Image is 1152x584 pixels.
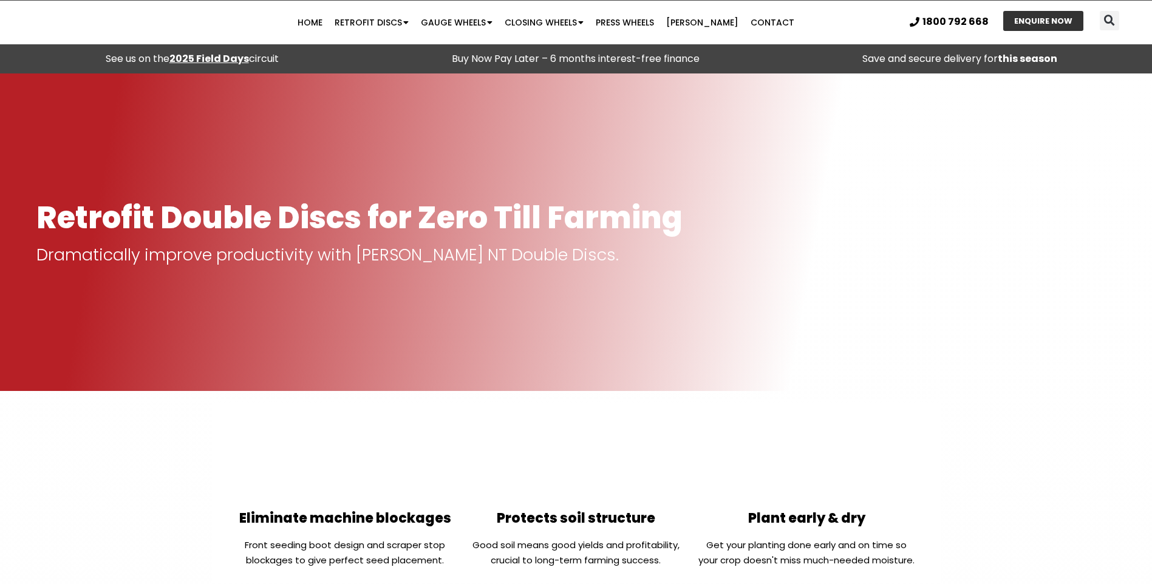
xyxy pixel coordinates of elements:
[660,10,745,35] a: [PERSON_NAME]
[6,50,378,67] div: See us on the circuit
[499,10,590,35] a: Closing Wheels
[763,418,850,506] img: Plant Early & Dry
[329,10,415,35] a: Retrofit Discs
[998,52,1057,66] strong: this season
[910,17,989,27] a: 1800 792 668
[302,418,389,506] img: Eliminate Machine Blockages
[590,10,660,35] a: Press Wheels
[466,512,685,525] h2: Protects soil structure
[36,246,1116,263] p: Dramatically improve productivity with [PERSON_NAME] NT Double Discs.
[291,10,329,35] a: Home
[390,50,762,67] p: Buy Now Pay Later – 6 months interest-free finance
[169,52,249,66] a: 2025 Field Days
[36,201,1116,234] h1: Retrofit Double Discs for Zero Till Farming
[1014,17,1072,25] span: ENQUIRE NOW
[774,50,1146,67] p: Save and secure delivery for
[697,537,916,568] p: Get your planting done early and on time so your crop doesn't miss much-needed moisture.
[223,10,868,35] nav: Menu
[466,537,685,568] p: Good soil means good yields and profitability, crucial to long-term farming success.
[697,512,916,525] h2: Plant early & dry
[922,17,989,27] span: 1800 792 668
[1100,11,1119,30] div: Search
[36,4,158,41] img: Ryan NT logo
[415,10,499,35] a: Gauge Wheels
[1003,11,1083,31] a: ENQUIRE NOW
[236,512,455,525] h2: Eliminate machine blockages
[236,537,455,568] p: Front seeding boot design and scraper stop blockages to give perfect seed placement.
[532,418,619,506] img: Protect soil structure
[745,10,800,35] a: Contact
